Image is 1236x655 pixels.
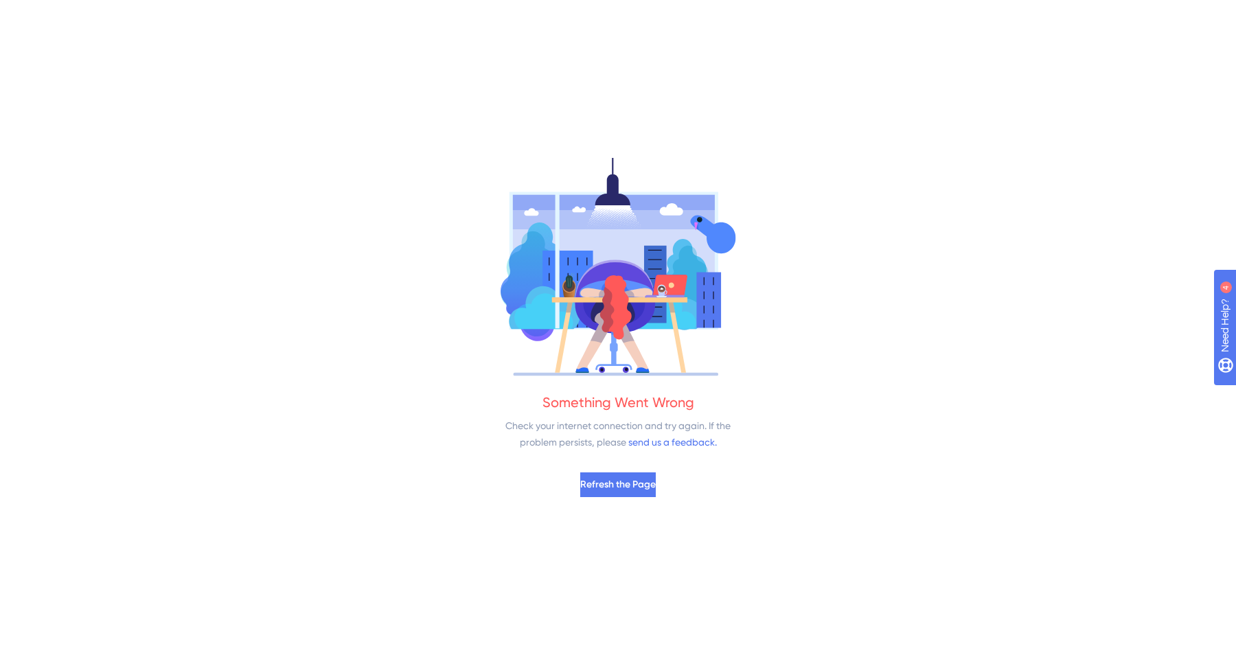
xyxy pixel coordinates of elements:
[95,7,100,18] div: 4
[498,417,738,450] div: Check your internet connection and try again. If the problem persists, please
[580,476,656,493] span: Refresh the Page
[628,437,717,448] a: send us a feedback.
[580,472,656,497] button: Refresh the Page
[33,3,87,20] span: Need Help?
[1178,601,1220,642] iframe: UserGuiding AI Assistant Launcher
[542,393,694,412] div: Something Went Wrong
